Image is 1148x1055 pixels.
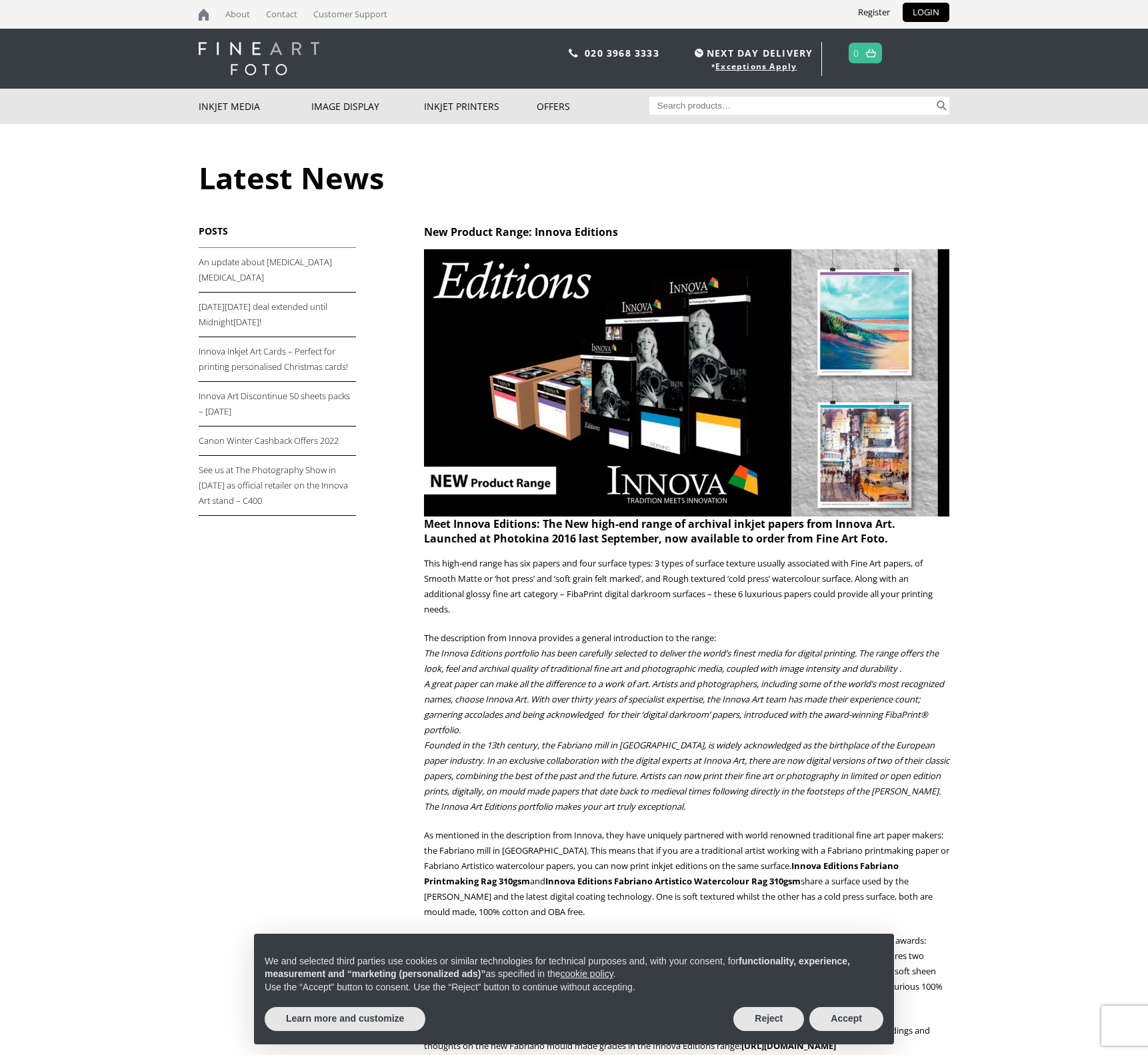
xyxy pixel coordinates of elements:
p: The description from Innova provides a general introduction to the range: [424,630,949,814]
a: An update about [MEDICAL_DATA] [MEDICAL_DATA] [199,248,356,293]
a: LOGIN [903,3,949,22]
a: Innova Inkjet Art Cards – Perfect for printing personalised Christmas cards! [199,337,356,382]
a: Inkjet Media [199,89,311,124]
p: Use the “Accept” button to consent. Use the “Reject” button to continue without accepting. [265,981,883,994]
button: Accept [809,1007,883,1031]
button: Reject [733,1007,804,1031]
h2: Meet Innova Editions: The New high-end range of archival inkjet papers from Innova Art. Launched ... [424,517,949,546]
a: cookie policy [561,968,613,979]
img: New Innova Editions Range [424,249,949,517]
a: Exceptions Apply [715,61,797,72]
a: Inkjet Printers [424,89,537,124]
h2: New Product Range: Innova Editions [424,225,949,239]
em: The Innova Editions portfolio has been carefully selected to deliver the world’s finest media for... [424,647,949,812]
a: 020 3968 3333 [585,47,659,59]
button: Search [934,97,949,115]
p: This high-end range has six papers and four surface types: 3 types of surface texture usually ass... [424,556,949,617]
a: Register [848,3,900,22]
h3: POSTS [199,225,356,237]
img: basket.svg [866,49,876,57]
div: Notice [243,923,905,1055]
a: Innova Art Discontinue 50 sheets packs – [DATE] [199,382,356,427]
img: phone.svg [569,49,578,57]
h1: Latest News [199,157,949,198]
a: See us at The Photography Show in [DATE] as official retailer on the Innova Art stand – C400 [199,456,356,516]
a: [DATE][DATE] deal extended until Midnight[DATE]! [199,293,356,337]
img: time.svg [695,49,703,57]
img: logo-white.svg [199,42,319,75]
strong: functionality, experience, measurement and “marketing (personalized ads)” [265,956,850,980]
button: Learn more and customize [265,1007,425,1031]
span: NEXT DAY DELIVERY [691,45,813,61]
a: Offers [537,89,649,124]
a: Innova Editions Fabriano Printmaking Rag 310gsm [424,860,899,887]
p: As mentioned in the description from Innova, they have uniquely partnered with world renowned tra... [424,828,949,920]
input: Search products… [649,97,935,115]
a: 0 [853,43,859,63]
a: Image Display [311,89,424,124]
p: We and selected third parties use cookies or similar technologies for technical purposes and, wit... [265,955,883,981]
a: Canon Winter Cashback Offers 2022 [199,427,356,456]
a: Innova Editions Fabriano Artistico Watercolour Rag 310gsm [545,875,801,887]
